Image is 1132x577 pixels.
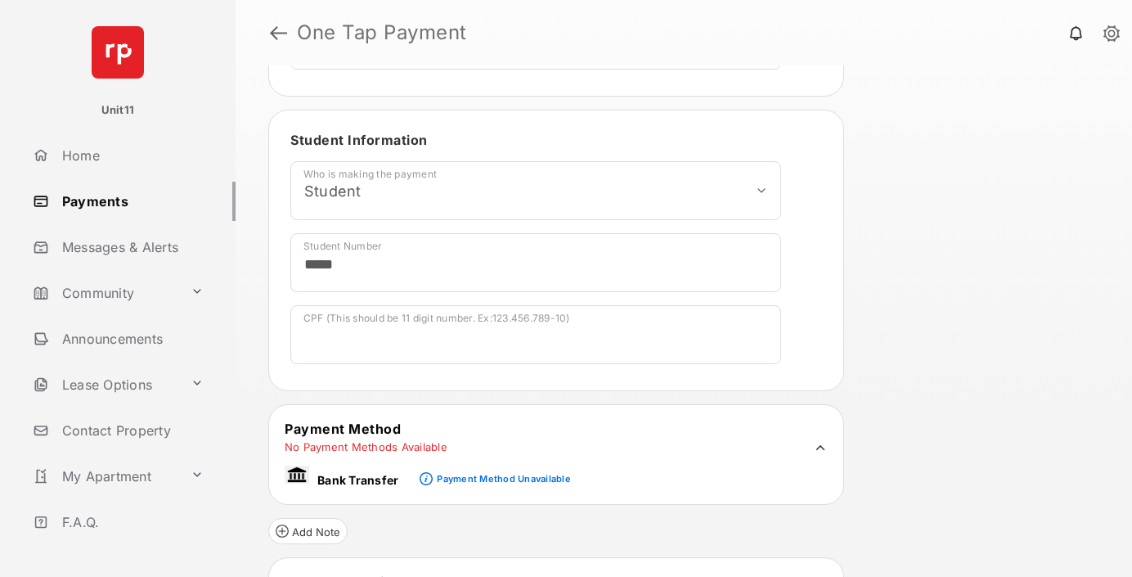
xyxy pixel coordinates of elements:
[268,518,348,544] button: Add Note
[437,473,570,485] div: Payment Method Unavailable
[317,471,398,489] p: Bank Transfer
[284,440,448,454] td: No Payment Methods Available
[101,102,135,119] p: Unit11
[285,466,309,484] img: bank.png
[26,182,236,221] a: Payments
[433,460,570,488] a: Payment Method Unavailable
[26,365,184,404] a: Lease Options
[297,23,467,43] strong: One Tap Payment
[26,457,184,496] a: My Apartment
[26,319,236,358] a: Announcements
[26,273,184,313] a: Community
[26,503,236,542] a: F.A.Q.
[26,228,236,267] a: Messages & Alerts
[26,136,236,175] a: Home
[285,421,401,437] span: Payment Method
[290,132,428,148] span: Student Information
[92,26,144,79] img: svg+xml;base64,PHN2ZyB4bWxucz0iaHR0cDovL3d3dy53My5vcmcvMjAwMC9zdmciIHdpZHRoPSI2NCIgaGVpZ2h0PSI2NC...
[26,411,236,450] a: Contact Property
